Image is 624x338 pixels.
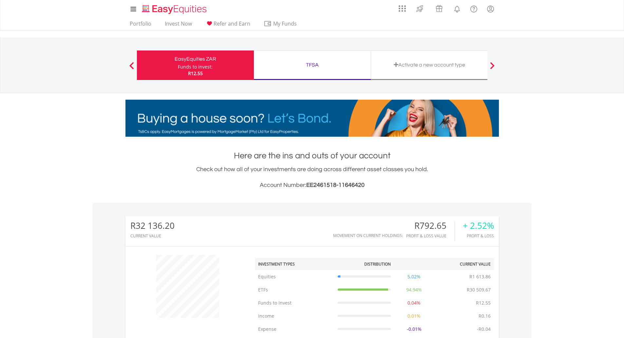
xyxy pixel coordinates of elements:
div: TFSA [258,60,367,70]
td: R12.55 [473,296,494,309]
th: Investment Types [255,258,334,270]
img: thrive-v2.svg [414,3,425,14]
a: AppsGrid [394,2,410,12]
div: EasyEquities ZAR [141,54,250,64]
div: R792.65 [406,221,455,230]
a: My Profile [482,2,499,16]
img: grid-menu-icon.svg [399,5,406,12]
h3: Account Number: [125,181,499,190]
td: 5.02% [394,270,434,283]
span: My Funds [264,19,307,28]
span: EE2461518-11646420 [306,182,365,188]
a: Invest Now [162,20,195,30]
td: 0.01% [394,309,434,323]
td: ETFs [255,283,334,296]
a: FAQ's and Support [465,2,482,15]
a: Portfolio [127,20,154,30]
td: Funds to Invest [255,296,334,309]
div: Movement on Current Holdings: [333,233,403,238]
h1: Here are the ins and outs of your account [125,150,499,162]
td: R1 613.86 [466,270,494,283]
div: Profit & Loss [463,234,494,238]
span: Refer and Earn [214,20,250,27]
th: Current Value [434,258,494,270]
img: EasyMortage Promotion Banner [125,100,499,137]
img: vouchers-v2.svg [434,3,444,14]
div: Distribution [364,261,391,267]
div: CURRENT VALUE [130,234,175,238]
a: Home page [140,2,209,15]
div: Funds to invest: [178,64,213,70]
a: Vouchers [429,2,449,14]
td: Equities [255,270,334,283]
td: R30 509.67 [463,283,494,296]
td: 0.04% [394,296,434,309]
div: R32 136.20 [130,221,175,230]
td: -R0.04 [474,323,494,336]
td: -0.01% [394,323,434,336]
td: Income [255,309,334,323]
span: R12.55 [188,70,203,76]
div: Profit & Loss Value [406,234,455,238]
td: Expense [255,323,334,336]
div: Activate a new account type [375,60,484,70]
div: + 2.52% [463,221,494,230]
td: R0.16 [475,309,494,323]
a: Notifications [449,2,465,15]
div: Check out how all of your investments are doing across different asset classes you hold. [125,165,499,190]
td: 94.94% [394,283,434,296]
a: Refer and Earn [203,20,253,30]
img: EasyEquities_Logo.png [141,4,209,15]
